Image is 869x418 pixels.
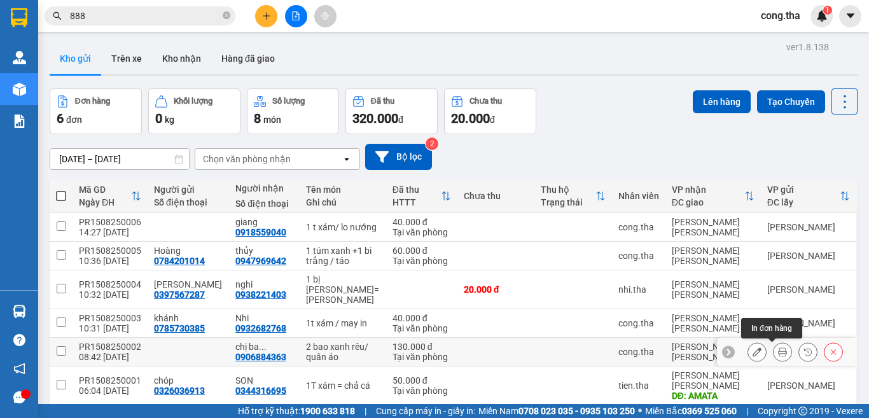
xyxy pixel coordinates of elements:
[693,90,751,113] button: Lên hàng
[13,334,25,346] span: question-circle
[682,406,737,416] strong: 0369 525 060
[757,90,825,113] button: Tạo Chuyến
[823,6,832,15] sup: 1
[272,97,305,106] div: Số lượng
[618,191,659,201] div: Nhân viên
[107,60,175,76] li: (c) 2017
[165,115,174,125] span: kg
[235,313,293,323] div: Nhi
[672,185,744,195] div: VP nhận
[79,342,141,352] div: PR1508250002
[263,115,281,125] span: món
[786,40,829,54] div: ver 1.8.138
[816,10,828,22] img: icon-new-feature
[306,246,380,266] div: 1 túm xanh +1 bi trắng / táo
[618,380,659,391] div: tien.tha
[618,222,659,232] div: cong.tha
[235,227,286,237] div: 0918559040
[345,88,438,134] button: Đã thu320.000đ
[285,5,307,27] button: file-add
[672,246,754,266] div: [PERSON_NAME] [PERSON_NAME]
[469,97,502,106] div: Chưa thu
[79,246,141,256] div: PR1508250005
[66,115,82,125] span: đơn
[155,111,162,126] span: 0
[79,375,141,386] div: PR1508250001
[255,5,277,27] button: plus
[518,406,635,416] strong: 0708 023 035 - 0935 103 250
[376,404,475,418] span: Cung cấp máy in - giấy in:
[291,11,300,20] span: file-add
[371,97,394,106] div: Đã thu
[79,185,131,195] div: Mã GD
[235,323,286,333] div: 0932682768
[154,256,205,266] div: 0784201014
[767,318,850,328] div: [PERSON_NAME]
[79,227,141,237] div: 14:27 [DATE]
[235,183,293,193] div: Người nhận
[154,246,223,256] div: Hoàng
[50,43,101,74] button: Kho gửi
[393,197,441,207] div: HTTT
[238,404,355,418] span: Hỗ trợ kỹ thuật:
[672,217,754,237] div: [PERSON_NAME] [PERSON_NAME]
[154,313,223,323] div: khánh
[154,375,223,386] div: chóp
[235,352,286,362] div: 0906884363
[235,199,293,209] div: Số điện thoại
[79,256,141,266] div: 10:36 [DATE]
[223,10,230,22] span: close-circle
[79,352,141,362] div: 08:42 [DATE]
[79,386,141,396] div: 06:04 [DATE]
[138,16,169,46] img: logo.jpg
[13,305,26,318] img: warehouse-icon
[79,217,141,227] div: PR1508250006
[839,5,861,27] button: caret-down
[235,342,293,352] div: chị ba 0933133476
[767,197,840,207] div: ĐC lấy
[235,256,286,266] div: 0947969642
[393,313,451,323] div: 40.000 đ
[672,370,754,391] div: [PERSON_NAME] [PERSON_NAME]
[306,274,380,305] div: 1 bị trắng nhỏ=thuốc
[365,404,366,418] span: |
[235,217,293,227] div: giang
[306,197,380,207] div: Ghi chú
[444,88,536,134] button: Chưa thu20.000đ
[223,11,230,19] span: close-circle
[825,6,830,15] span: 1
[393,323,451,333] div: Tại văn phòng
[154,323,205,333] div: 0785730385
[235,246,293,256] div: thủy
[70,9,220,23] input: Tìm tên, số ĐT hoặc mã đơn
[53,11,62,20] span: search
[672,279,754,300] div: [PERSON_NAME] [PERSON_NAME]
[235,279,293,289] div: nghi
[13,363,25,375] span: notification
[79,289,141,300] div: 10:32 [DATE]
[393,185,441,195] div: Đã thu
[672,391,754,401] div: DĐ: AMATA
[672,313,754,333] div: [PERSON_NAME] [PERSON_NAME]
[235,375,293,386] div: SON
[365,144,432,170] button: Bộ lọc
[761,179,856,213] th: Toggle SortBy
[451,111,490,126] span: 20.000
[342,154,352,164] svg: open
[306,380,380,391] div: 1T xám = chả cá
[665,179,761,213] th: Toggle SortBy
[464,191,529,201] div: Chưa thu
[235,289,286,300] div: 0938221403
[306,342,380,362] div: 2 bao xanh rêu/ quân áo
[393,246,451,256] div: 60.000 đ
[73,179,148,213] th: Toggle SortBy
[101,43,152,74] button: Trên xe
[262,11,271,20] span: plus
[247,88,339,134] button: Số lượng8món
[203,153,291,165] div: Chọn văn phòng nhận
[798,407,807,415] span: copyright
[154,386,205,396] div: 0326036913
[314,5,337,27] button: aim
[235,386,286,396] div: 0344316695
[638,408,642,414] span: ⚪️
